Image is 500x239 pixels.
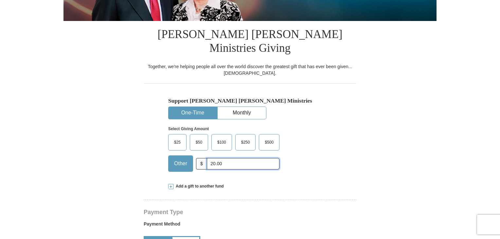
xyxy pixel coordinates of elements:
[168,97,332,104] h5: Support [PERSON_NAME] [PERSON_NAME] Ministries
[144,63,356,76] div: Together, we're helping people all over the world discover the greatest gift that has ever been g...
[173,184,224,189] span: Add a gift to another fund
[144,21,356,63] h1: [PERSON_NAME] [PERSON_NAME] Ministries Giving
[144,209,356,215] h4: Payment Type
[214,137,229,147] span: $100
[144,221,356,230] label: Payment Method
[238,137,253,147] span: $250
[171,159,190,169] span: Other
[168,127,209,131] strong: Select Giving Amount
[261,137,277,147] span: $500
[196,158,207,169] span: $
[169,107,217,119] button: One-Time
[218,107,266,119] button: Monthly
[192,137,205,147] span: $50
[171,137,184,147] span: $25
[207,158,279,169] input: Other Amount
